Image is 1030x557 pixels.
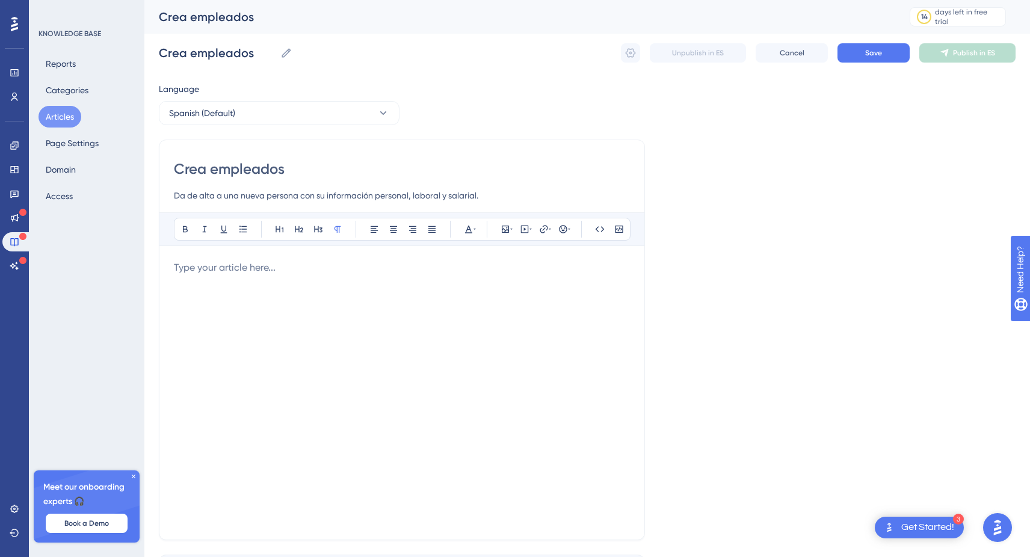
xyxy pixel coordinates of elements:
div: Get Started! [901,521,954,534]
div: Crea empleados [159,8,880,25]
button: Page Settings [39,132,106,154]
div: KNOWLEDGE BASE [39,29,101,38]
button: Articles [39,106,81,128]
button: Cancel [756,43,828,63]
button: Save [837,43,910,63]
button: Spanish (Default) [159,101,399,125]
span: Language [159,82,199,96]
span: Meet our onboarding experts 🎧 [43,480,130,509]
button: Access [39,185,80,207]
span: Book a Demo [64,519,109,528]
div: days left in free trial [935,7,1002,26]
img: launcher-image-alternative-text [882,520,896,535]
span: Cancel [780,48,804,58]
button: Domain [39,159,83,180]
span: Spanish (Default) [169,106,235,120]
div: 14 [921,12,928,22]
button: Book a Demo [46,514,128,533]
span: Unpublish in ES [672,48,724,58]
button: Reports [39,53,83,75]
span: Need Help? [28,3,75,17]
button: Categories [39,79,96,101]
button: Publish in ES [919,43,1016,63]
input: Article Description [174,188,630,203]
div: 3 [953,514,964,525]
span: Publish in ES [953,48,995,58]
input: Article Name [159,45,276,61]
div: Open Get Started! checklist, remaining modules: 3 [875,517,964,538]
input: Article Title [174,159,630,179]
button: Unpublish in ES [650,43,746,63]
span: Save [865,48,882,58]
iframe: UserGuiding AI Assistant Launcher [979,509,1016,546]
